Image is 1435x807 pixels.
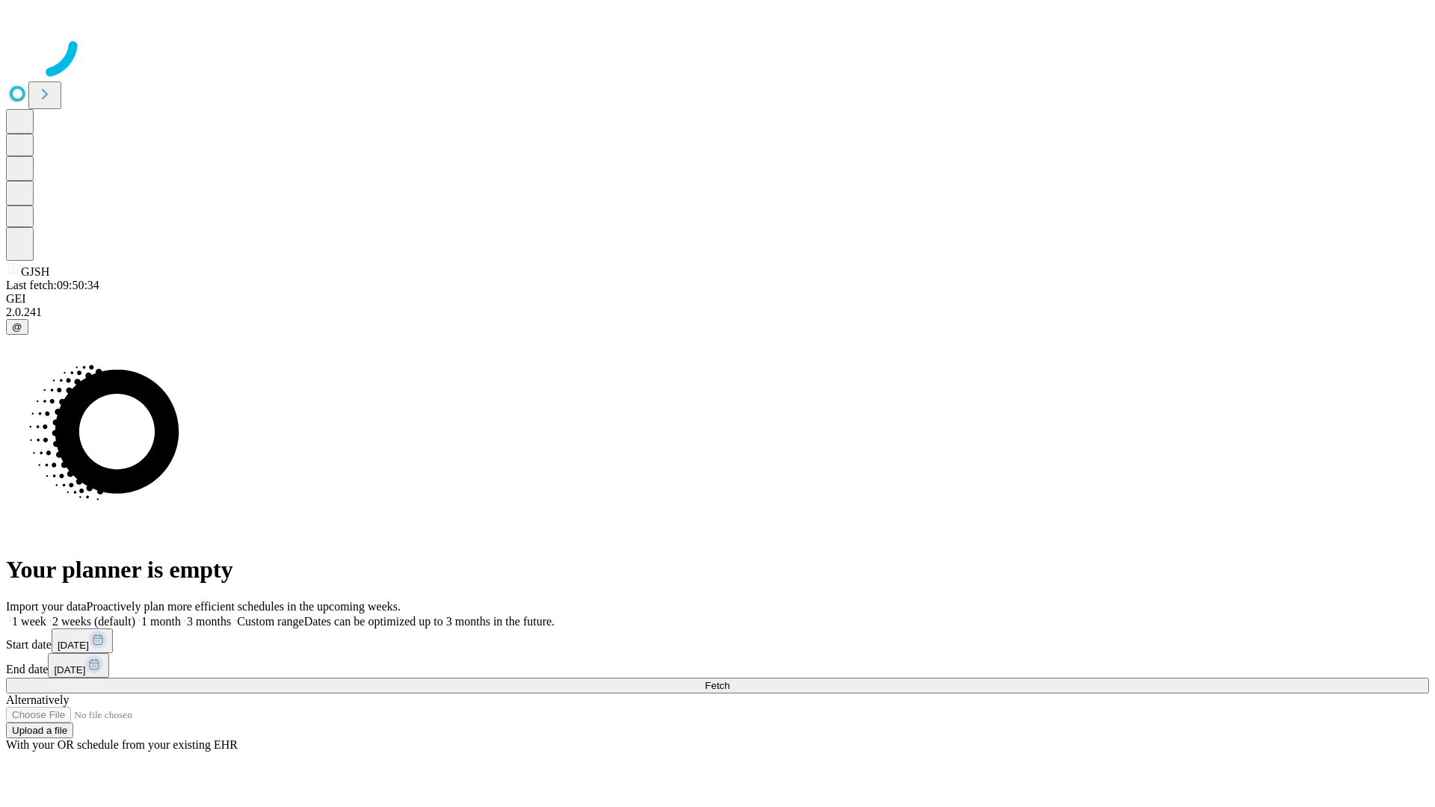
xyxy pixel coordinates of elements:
[6,306,1429,319] div: 2.0.241
[141,615,181,628] span: 1 month
[705,680,729,691] span: Fetch
[6,723,73,738] button: Upload a file
[304,615,555,628] span: Dates can be optimized up to 3 months in the future.
[87,600,401,613] span: Proactively plan more efficient schedules in the upcoming weeks.
[12,615,46,628] span: 1 week
[6,693,69,706] span: Alternatively
[52,628,113,653] button: [DATE]
[6,600,87,613] span: Import your data
[48,653,109,678] button: [DATE]
[21,265,49,278] span: GJSH
[6,653,1429,678] div: End date
[58,640,89,651] span: [DATE]
[6,628,1429,653] div: Start date
[6,556,1429,584] h1: Your planner is empty
[54,664,85,675] span: [DATE]
[6,279,99,291] span: Last fetch: 09:50:34
[6,319,28,335] button: @
[187,615,231,628] span: 3 months
[52,615,135,628] span: 2 weeks (default)
[6,678,1429,693] button: Fetch
[6,292,1429,306] div: GEI
[237,615,303,628] span: Custom range
[6,738,238,751] span: With your OR schedule from your existing EHR
[12,321,22,333] span: @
